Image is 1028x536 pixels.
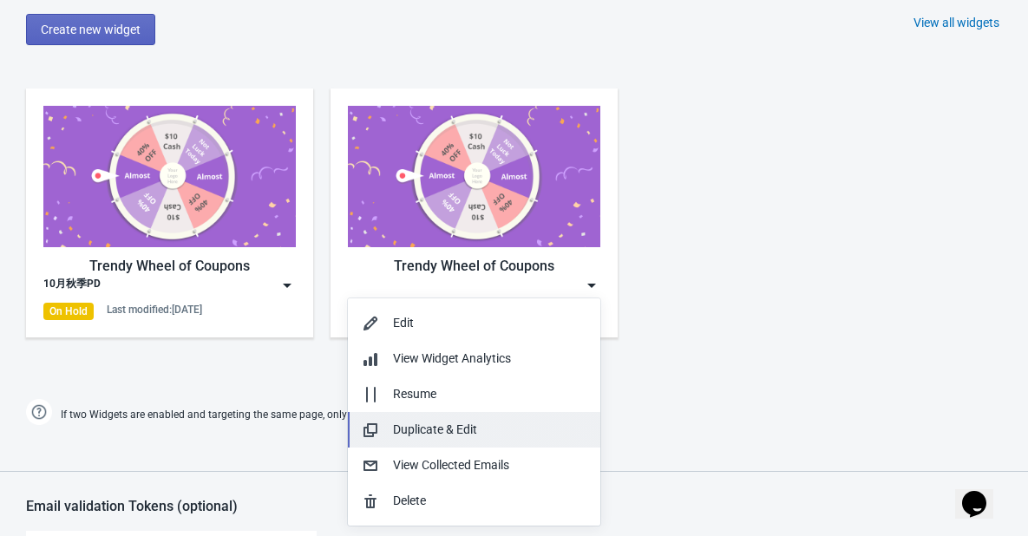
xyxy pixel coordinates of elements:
span: If two Widgets are enabled and targeting the same page, only the most recently updated one will b... [61,401,574,429]
button: Create new widget [26,14,155,45]
div: On Hold [43,303,94,320]
span: View Widget Analytics [393,351,511,365]
img: dropdown.png [278,277,296,294]
div: Last modified: [DATE] [107,303,202,317]
div: 10月秋季PD [43,277,101,294]
div: Duplicate & Edit [393,421,586,439]
div: Edit [393,314,586,332]
button: Delete [348,483,600,519]
img: trendy_game.png [43,106,296,247]
div: View Collected Emails [393,456,586,474]
button: Edit [348,305,600,341]
div: Delete [393,492,586,510]
button: Duplicate & Edit [348,412,600,448]
div: Trendy Wheel of Coupons [43,256,296,277]
div: View all widgets [913,14,999,31]
span: Create new widget [41,23,141,36]
button: View Widget Analytics [348,341,600,376]
img: help.png [26,399,52,425]
button: Resume [348,376,600,412]
button: View Collected Emails [348,448,600,483]
div: Trendy Wheel of Coupons [348,256,600,277]
img: dropdown.png [583,277,600,294]
div: Resume [393,385,586,403]
img: trendy_game.png [348,106,600,247]
iframe: chat widget [955,467,1011,519]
